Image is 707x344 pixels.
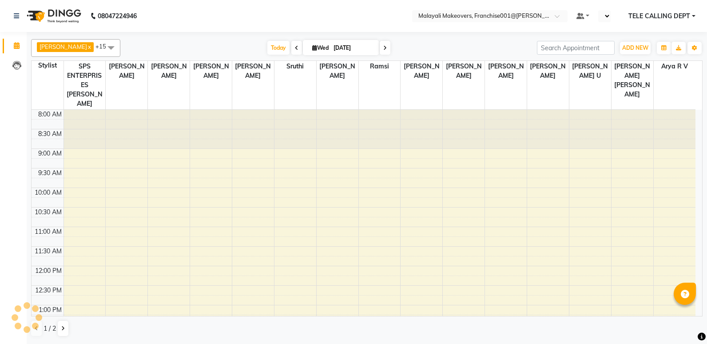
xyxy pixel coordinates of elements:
[628,12,690,21] span: TELE CALLING DEPT
[95,43,113,50] span: +15
[33,247,64,256] div: 11:30 AM
[33,286,64,295] div: 12:30 PM
[106,61,147,81] span: [PERSON_NAME]
[32,61,64,70] div: Stylist
[274,61,316,72] span: Sruthi
[37,305,64,315] div: 1:00 PM
[36,149,64,158] div: 9:00 AM
[40,43,87,50] span: [PERSON_NAME]
[64,61,106,109] span: SPS ENTERPRISES [PERSON_NAME]
[527,61,569,81] span: [PERSON_NAME]
[33,208,64,217] div: 10:30 AM
[569,61,611,81] span: [PERSON_NAME] U
[36,168,64,178] div: 9:30 AM
[443,61,485,81] span: [PERSON_NAME]
[317,61,358,81] span: [PERSON_NAME]
[33,227,64,236] div: 11:00 AM
[23,4,83,28] img: logo
[267,41,290,55] span: Today
[401,61,442,81] span: [PERSON_NAME]
[612,61,653,100] span: [PERSON_NAME] [PERSON_NAME]
[44,324,56,333] span: 1 / 2
[36,129,64,139] div: 8:30 AM
[232,61,274,81] span: [PERSON_NAME]
[331,41,375,55] input: 2025-09-03
[98,4,137,28] b: 08047224946
[359,61,401,72] span: Ramsi
[190,61,232,81] span: [PERSON_NAME]
[654,61,695,72] span: Arya R V
[620,42,651,54] button: ADD NEW
[36,110,64,119] div: 8:00 AM
[537,41,615,55] input: Search Appointment
[622,44,648,51] span: ADD NEW
[310,44,331,51] span: Wed
[33,266,64,276] div: 12:00 PM
[33,188,64,197] div: 10:00 AM
[87,43,91,50] a: x
[485,61,527,81] span: [PERSON_NAME]
[148,61,190,81] span: [PERSON_NAME]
